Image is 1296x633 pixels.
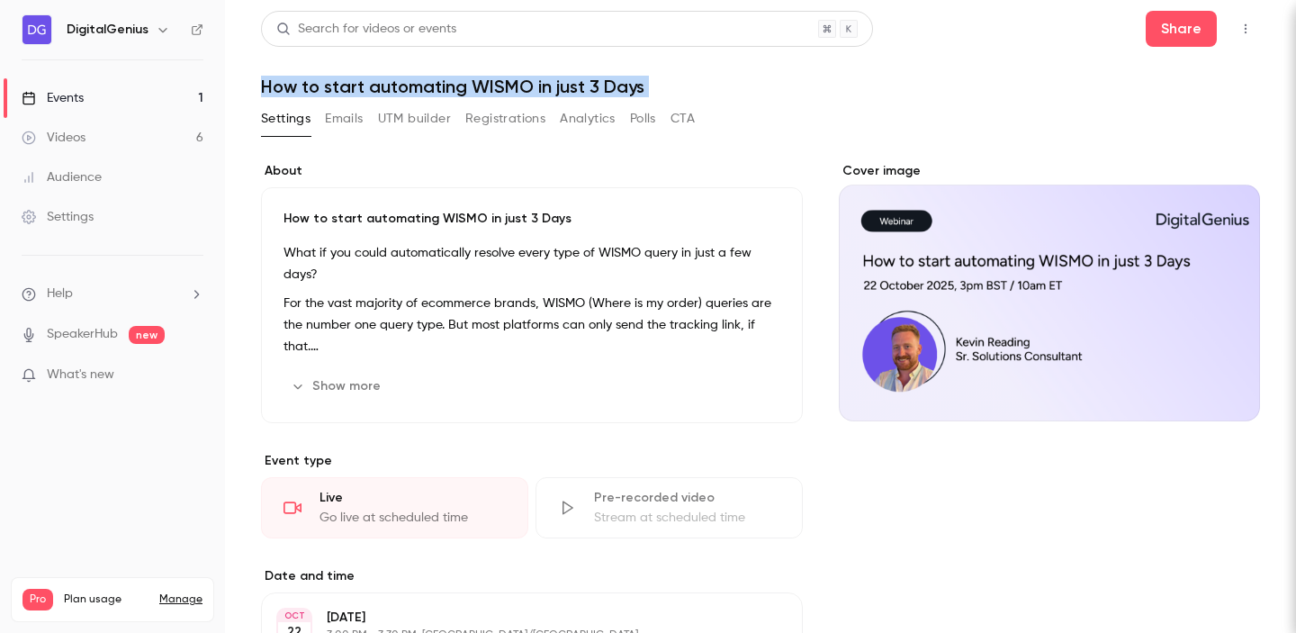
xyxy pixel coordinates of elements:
div: Events [22,89,84,107]
button: UTM builder [378,104,451,133]
button: Analytics [560,104,616,133]
div: Audience [22,168,102,186]
label: About [261,162,803,180]
img: DigitalGenius [22,15,51,44]
span: What's new [47,366,114,384]
div: Pre-recorded video [594,489,780,507]
iframe: Noticeable Trigger [182,367,203,384]
p: What if you could automatically resolve every type of WISMO query in just a few days? [283,242,780,285]
button: Share [1146,11,1217,47]
button: CTA [670,104,695,133]
button: Registrations [465,104,545,133]
div: Settings [22,208,94,226]
div: Search for videos or events [276,20,456,39]
section: Cover image [839,162,1260,421]
button: Emails [325,104,363,133]
a: Manage [159,592,202,607]
span: new [129,326,165,344]
div: Go live at scheduled time [319,509,506,527]
p: [DATE] [327,609,707,627]
div: LiveGo live at scheduled time [261,477,528,538]
span: Plan usage [64,592,148,607]
div: OCT [278,610,310,622]
div: Stream at scheduled time [594,509,780,527]
div: Live [319,489,506,507]
span: Help [47,285,73,303]
li: help-dropdown-opener [22,285,203,303]
p: How to start automating WISMO in just 3 Days [283,210,780,228]
a: SpeakerHub [47,325,118,344]
label: Cover image [839,162,1260,180]
div: Pre-recorded videoStream at scheduled time [535,477,803,538]
div: Videos [22,129,85,147]
button: Polls [630,104,656,133]
h1: How to start automating WISMO in just 3 Days [261,76,1260,97]
label: Date and time [261,567,803,585]
p: For the vast majority of ecommerce brands, WISMO (Where is my order) queries are the number one q... [283,293,780,357]
button: Show more [283,372,391,401]
button: Settings [261,104,310,133]
h6: DigitalGenius [67,21,148,39]
p: Event type [261,452,803,470]
span: Pro [22,589,53,610]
